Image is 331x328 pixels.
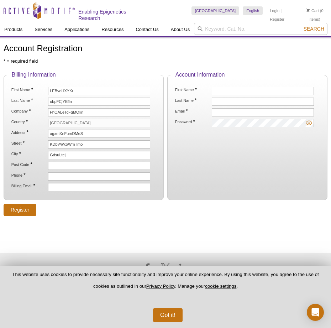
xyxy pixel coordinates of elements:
[11,108,47,114] label: Company
[131,23,163,36] a: Contact Us
[4,204,36,216] input: Register
[11,98,47,103] label: Last Name
[11,172,47,178] label: Phone
[11,183,47,188] label: Billing Email
[11,162,47,167] label: Post Code
[174,119,211,124] label: Password
[167,23,194,36] a: About Us
[174,72,227,78] legend: Account Information
[301,26,326,32] button: Search
[303,6,327,24] li: (0 items)
[11,119,47,124] label: Country
[174,87,211,92] label: First Name
[97,23,128,36] a: Resources
[4,58,327,64] p: * = required field
[306,120,312,126] img: password-eye.svg
[174,108,211,114] label: Email
[270,17,284,22] a: Register
[11,130,47,135] label: Address
[11,271,320,295] p: This website uses cookies to provide necessary site functionality and improve your online experie...
[11,151,47,156] label: City
[174,98,211,103] label: Last Name
[153,308,183,322] button: Got it!
[4,44,327,54] h1: Account Registration
[194,23,327,35] input: Keyword, Cat. No.
[11,140,47,146] label: Street
[306,9,310,12] img: Your Cart
[307,304,324,321] div: Open Intercom Messenger
[30,23,57,36] a: Services
[60,23,94,36] a: Applications
[306,8,319,13] a: Cart
[270,8,279,13] a: Login
[243,6,263,15] a: English
[205,283,236,289] button: cookie settings
[146,283,175,289] a: Privacy Policy
[11,87,47,92] label: First Name
[304,26,324,32] span: Search
[282,6,283,15] li: |
[10,72,58,78] legend: Billing Information
[191,6,240,15] a: [GEOGRAPHIC_DATA]
[78,9,142,21] h2: Enabling Epigenetics Research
